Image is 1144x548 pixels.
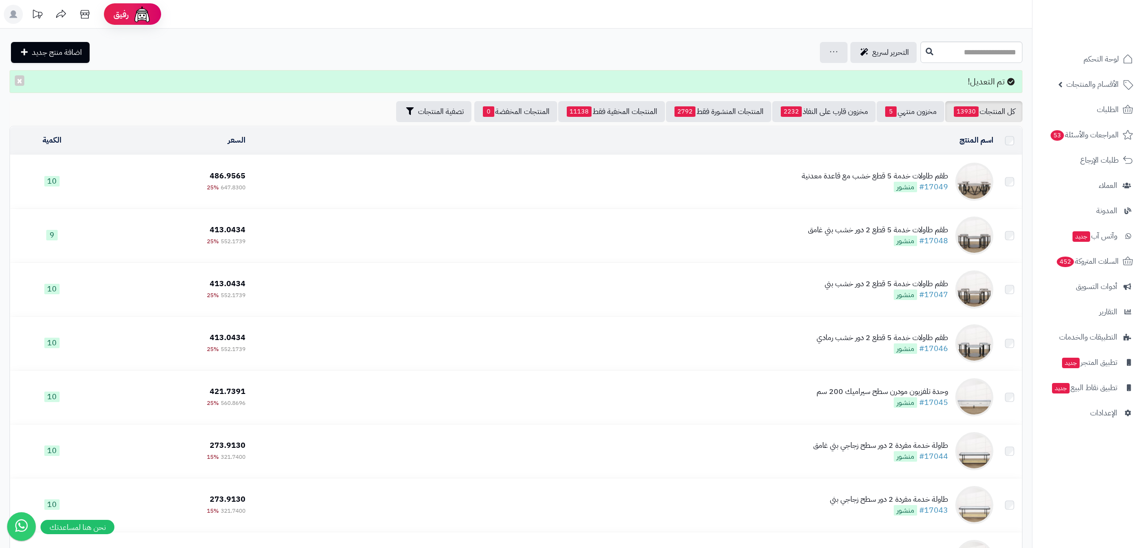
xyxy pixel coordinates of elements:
a: #17049 [919,181,948,193]
div: طاولة خدمة مفردة 2 دور سطح زجاجي بني [830,494,948,505]
span: 10 [44,338,60,348]
a: #17047 [919,289,948,300]
a: السلات المتروكة452 [1038,250,1138,273]
span: التحرير لسريع [872,47,909,58]
span: لوحة التحكم [1083,52,1119,66]
div: تم التعديل! [10,70,1022,93]
img: وحدة تلفزيون مودرن سطح سيراميك 200 سم [955,378,993,416]
a: التقارير [1038,300,1138,323]
span: 560.8696 [221,399,245,407]
span: 273.9130 [210,440,245,451]
img: طاولة خدمة مفردة 2 دور سطح زجاجي بني [955,486,993,524]
span: 25% [207,345,219,353]
span: منشور [894,343,917,354]
span: المراجعات والأسئلة [1050,128,1119,142]
span: 13930 [954,106,979,117]
div: طقم طاولات خدمة 5 قطع خشب مع قاعدة معدنية [802,171,948,182]
span: 273.9130 [210,494,245,505]
span: رفيق [113,9,129,20]
a: وآتس آبجديد [1038,225,1138,248]
span: 5 [885,106,897,117]
a: تطبيق نقاط البيعجديد [1038,376,1138,399]
span: وآتس آب [1072,229,1117,243]
img: طقم طاولات خدمة 5 قطع 2 دور خشب بني غامق [955,217,993,255]
img: طقم طاولات خدمة 5 قطع 2 دور خشب رمادي [955,324,993,362]
a: الكمية [42,134,61,146]
span: طلبات الإرجاع [1080,154,1119,167]
a: السعر [228,134,245,146]
a: الطلبات [1038,98,1138,121]
a: المنتجات المخفية فقط11138 [558,101,665,122]
span: 552.1739 [221,237,245,246]
a: العملاء [1038,174,1138,197]
span: الإعدادات [1090,406,1117,420]
img: طاولة خدمة مفردة 2 دور سطح زجاجي بني غامق [955,432,993,470]
span: 647.8300 [221,183,245,192]
a: #17046 [919,343,948,354]
a: المراجعات والأسئلة53 [1038,124,1138,146]
span: التقارير [1099,305,1117,319]
a: تحديثات المنصة [25,5,49,26]
div: وحدة تلفزيون مودرن سطح سيراميك 200 سم [817,386,948,397]
a: المنتجات المنشورة فقط2792 [666,101,771,122]
img: logo-2.png [1079,7,1135,27]
span: 452 [1056,256,1075,268]
a: الإعدادات [1038,402,1138,424]
span: منشور [894,290,917,300]
div: طقم طاولات خدمة 5 قطع 2 دور خشب رمادي [817,332,948,343]
span: الطلبات [1097,103,1119,116]
span: 9 [46,230,58,240]
div: طقم طاولات خدمة 5 قطع 2 دور خشب بني [825,279,948,290]
span: 10 [44,499,60,510]
span: منشور [894,505,917,516]
a: طلبات الإرجاع [1038,149,1138,172]
div: طاولة خدمة مفردة 2 دور سطح زجاجي بني غامق [813,440,948,451]
span: 413.0434 [210,332,245,343]
span: 15% [207,507,219,515]
img: طقم طاولات خدمة 5 قطع 2 دور خشب بني [955,270,993,309]
span: جديد [1062,358,1080,368]
a: اسم المنتج [960,134,993,146]
a: المنتجات المخفضة0 [474,101,557,122]
span: جديد [1052,383,1070,393]
span: العملاء [1099,179,1117,192]
span: أدوات التسويق [1076,280,1117,293]
a: كل المنتجات13930 [945,101,1022,122]
span: 25% [207,399,219,407]
span: الأقسام والمنتجات [1066,78,1119,91]
button: تصفية المنتجات [396,101,471,122]
span: التطبيقات والخدمات [1059,331,1117,344]
button: × [15,75,24,86]
span: 53 [1050,130,1065,141]
span: 10 [44,176,60,186]
a: مخزون قارب على النفاذ2232 [772,101,876,122]
a: اضافة منتج جديد [11,42,90,63]
span: 25% [207,183,219,192]
span: 552.1739 [221,345,245,353]
span: 321.7400 [221,507,245,515]
span: 2792 [674,106,695,117]
img: ai-face.png [133,5,152,24]
span: اضافة منتج جديد [32,47,82,58]
span: المدونة [1096,204,1117,217]
a: أدوات التسويق [1038,275,1138,298]
a: #17043 [919,505,948,516]
a: تطبيق المتجرجديد [1038,351,1138,374]
a: #17044 [919,451,948,462]
div: طقم طاولات خدمة 5 قطع 2 دور خشب بني غامق [808,225,948,236]
span: 10 [44,445,60,456]
span: منشور [894,397,917,408]
span: 421.7391 [210,386,245,397]
span: السلات المتروكة [1056,255,1119,268]
span: 321.7400 [221,453,245,461]
span: منشور [894,451,917,462]
span: 25% [207,291,219,300]
span: 0 [483,106,494,117]
span: جديد [1072,231,1090,242]
a: التحرير لسريع [850,42,917,63]
span: منشور [894,182,917,192]
span: 25% [207,237,219,246]
span: 413.0434 [210,278,245,290]
a: المدونة [1038,199,1138,222]
span: تطبيق نقاط البيع [1051,381,1117,394]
